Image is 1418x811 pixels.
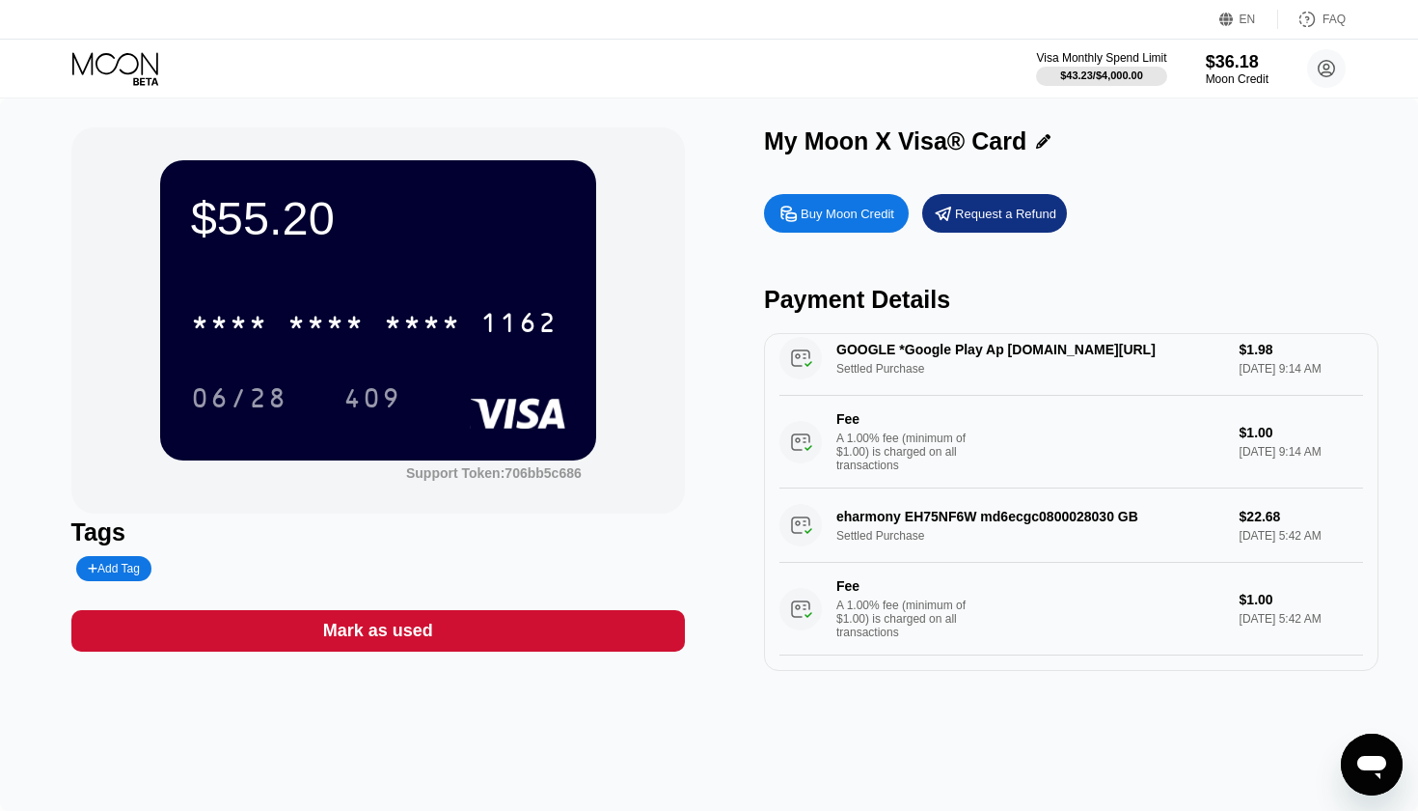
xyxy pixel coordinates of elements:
[836,411,971,427] div: Fee
[779,563,1363,656] div: FeeA 1.00% fee (minimum of $1.00) is charged on all transactions$1.00[DATE] 5:42 AM
[191,191,565,245] div: $55.20
[329,374,416,422] div: 409
[1206,72,1268,86] div: Moon Credit
[955,206,1056,222] div: Request a Refund
[71,610,686,652] div: Mark as used
[764,127,1026,155] div: My Moon X Visa® Card
[1240,592,1363,607] div: $1.00
[177,374,302,422] div: 06/28
[88,562,140,575] div: Add Tag
[1240,612,1363,626] div: [DATE] 5:42 AM
[76,556,151,581] div: Add Tag
[922,194,1067,233] div: Request a Refund
[1240,445,1363,459] div: [DATE] 9:14 AM
[1323,13,1346,26] div: FAQ
[406,465,582,481] div: Support Token:706bb5c686
[836,578,971,594] div: Fee
[1278,10,1346,29] div: FAQ
[764,194,909,233] div: Buy Moon Credit
[323,620,433,642] div: Mark as used
[1036,51,1166,65] div: Visa Monthly Spend Limit
[1060,70,1143,81] div: $43.23 / $4,000.00
[1036,51,1166,86] div: Visa Monthly Spend Limit$43.23/$4,000.00
[406,465,582,481] div: Support Token: 706bb5c686
[71,518,686,546] div: Tags
[480,310,558,341] div: 1162
[343,385,401,416] div: 409
[1240,425,1363,440] div: $1.00
[801,206,894,222] div: Buy Moon Credit
[1240,13,1256,26] div: EN
[1341,734,1403,796] iframe: Button to launch messaging window, conversation in progress
[1206,52,1268,86] div: $36.18Moon Credit
[764,286,1378,314] div: Payment Details
[836,432,981,472] div: A 1.00% fee (minimum of $1.00) is charged on all transactions
[836,599,981,639] div: A 1.00% fee (minimum of $1.00) is charged on all transactions
[1219,10,1278,29] div: EN
[1206,52,1268,72] div: $36.18
[191,385,287,416] div: 06/28
[779,396,1363,489] div: FeeA 1.00% fee (minimum of $1.00) is charged on all transactions$1.00[DATE] 9:14 AM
